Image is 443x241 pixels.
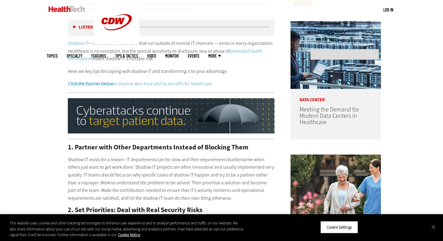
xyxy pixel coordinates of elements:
[68,67,275,75] p: Here are key tips for coping with shadow IT and transforming it to your advantage.
[10,220,244,238] div: This website uses cookies and other tracking technologies to enhance user experience and to analy...
[115,54,138,58] a: Tips & Tactics
[383,7,393,13] div: User menu
[291,155,381,222] img: nurse walks with senior woman through a garden
[68,156,275,202] p: Shadow IT exists for a reason: IT departments can be slow and their requirements burdensome when ...
[300,105,359,126] a: Meeting the Demand for Modern Data Centers in Healthcare
[68,98,275,134] img: Zero Trust Bundle
[68,80,113,87] strong: Click the banner below
[47,54,58,58] span: Topics
[67,54,82,58] span: Specialty
[165,54,179,58] a: MonITor
[291,89,381,102] p: Data Center
[147,54,156,58] a: Video
[68,144,275,151] h2: 1. Partner with Other Departments Instead of Blocking Them
[208,54,221,58] span: More
[427,220,440,233] button: Close
[91,54,106,58] a: Features
[291,21,381,89] img: engineer with laptop overlooking data center
[118,232,140,237] a: More information about your privacy
[49,6,85,12] img: Home
[68,80,212,87] em: to explore zero trust and its benefits for healthcare.
[68,80,212,87] a: Click the banner belowto explore zero trust and its benefits for healthcare.
[320,221,358,233] button: Cookie Settings
[94,40,139,46] a: CDW
[188,54,199,58] a: Events
[383,7,393,12] a: Log in
[68,207,275,213] h2: 2. Set Priorities: Deal with Real Security Risks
